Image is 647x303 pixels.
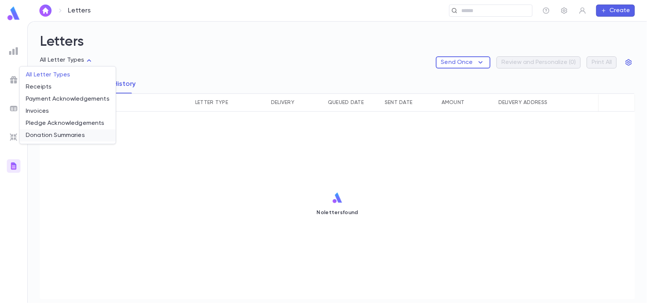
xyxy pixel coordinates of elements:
span: Donation Summaries [26,132,110,139]
span: Payment Acknowledgements [26,95,110,103]
span: All Letter Types [26,71,110,79]
span: Invoices [26,107,110,115]
span: Receipts [26,83,110,91]
span: Pledge Acknowledgements [26,120,110,127]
